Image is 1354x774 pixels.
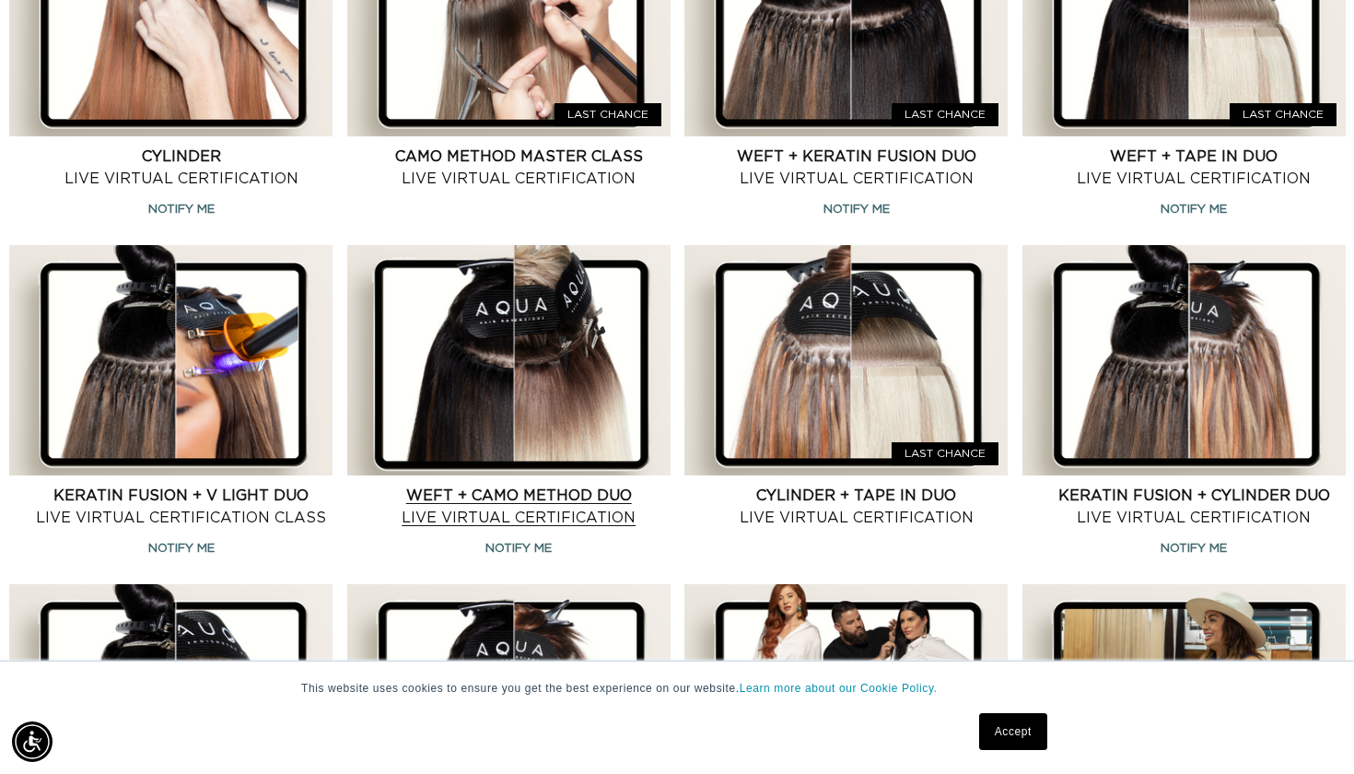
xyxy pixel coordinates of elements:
[1044,485,1346,529] a: Keratin Fusion + Cylinder Duo Live Virtual Certification
[368,485,671,529] a: Weft + CAMO Method Duo Live Virtual Certification
[30,146,333,190] a: Cylinder Live Virtual Certification
[12,721,53,762] div: Accessibility Menu
[979,713,1047,750] a: Accept
[30,485,333,529] a: Keratin Fusion + V Light Duo Live Virtual Certification Class
[1044,146,1346,190] a: Weft + Tape in Duo Live Virtual Certification
[1262,686,1354,774] iframe: Chat Widget
[368,146,671,190] a: CAMO Method Master Class Live Virtual Certification
[706,485,1008,529] a: Cylinder + Tape in Duo Live Virtual Certification
[706,146,1008,190] a: Weft + Keratin Fusion Duo Live Virtual Certification
[301,680,1053,697] p: This website uses cookies to ensure you get the best experience on our website.
[740,682,938,695] a: Learn more about our Cookie Policy.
